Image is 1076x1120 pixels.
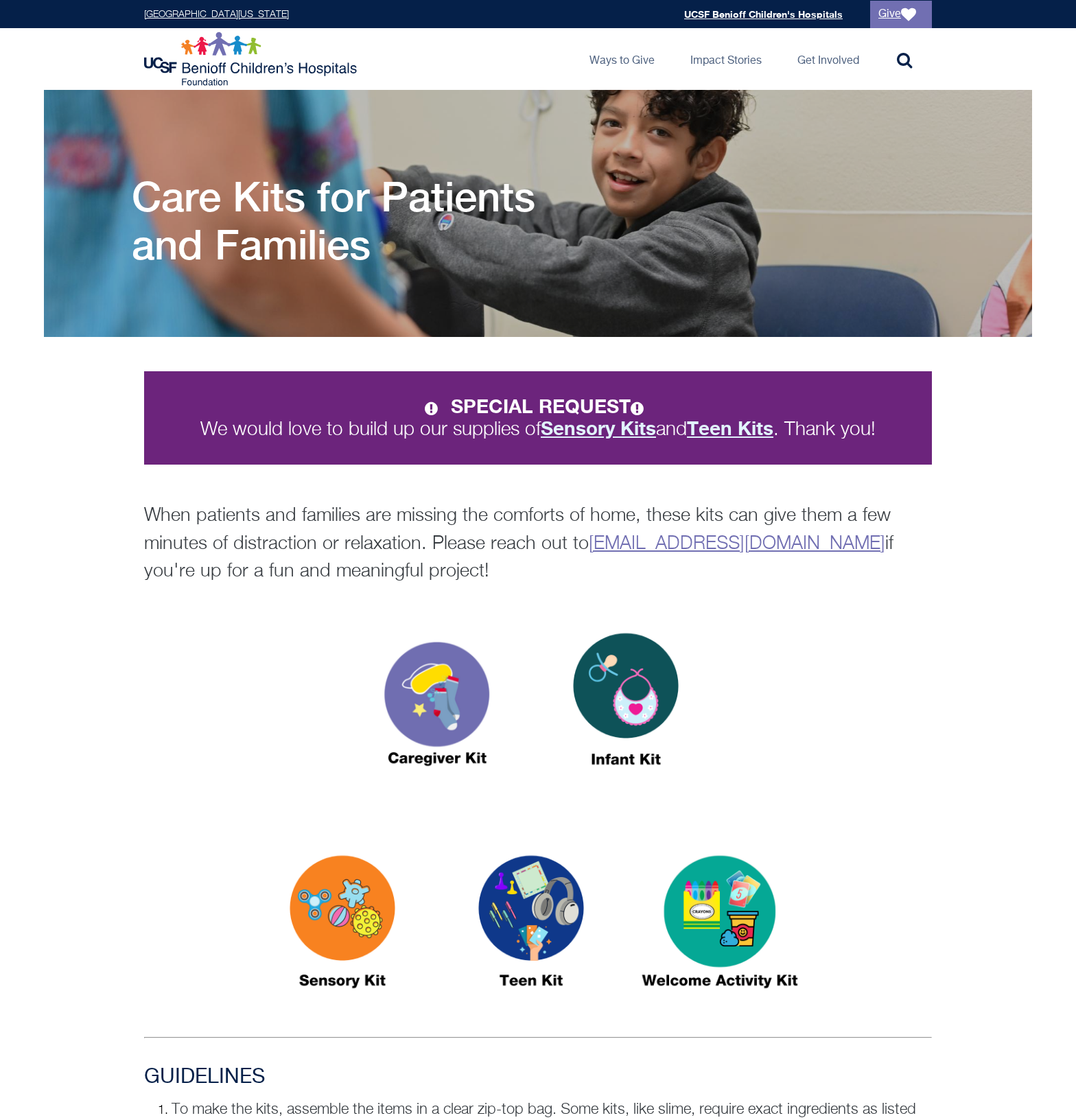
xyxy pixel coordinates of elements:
[144,1065,932,1090] h3: GUIDELINES
[540,607,712,804] img: infant kit
[132,172,598,268] h1: Care Kits for Patients and Families
[870,1,932,28] a: Give
[786,28,870,90] a: Get Involved
[144,32,360,86] img: Logo for UCSF Benioff Children's Hospitals Foundation
[687,417,773,439] strong: Teen Kits
[687,420,773,439] a: Teen Kits
[578,28,666,90] a: Ways to Give
[451,395,651,417] strong: SPECIAL REQUEST
[257,829,428,1027] img: Sensory Kits
[634,829,806,1027] img: Activity Kits
[445,829,617,1027] img: Teen Kit
[589,535,885,553] a: [EMAIL_ADDRESS][DOMAIN_NAME]
[684,8,843,20] a: UCSF Benioff Children's Hospitals
[169,396,907,440] p: We would love to build up our supplies of and . Thank you!
[144,502,932,586] p: When patients and families are missing the comforts of home, these kits can give them a few minut...
[144,10,289,19] a: [GEOGRAPHIC_DATA][US_STATE]
[351,607,523,804] img: caregiver kit
[541,417,656,439] strong: Sensory Kits
[679,28,773,90] a: Impact Stories
[541,420,656,439] a: Sensory Kits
